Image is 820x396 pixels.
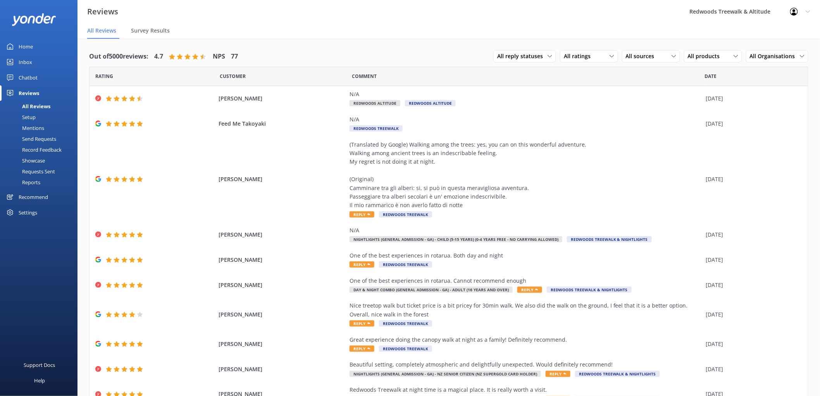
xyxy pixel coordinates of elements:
div: Settings [19,205,37,220]
div: Requests Sent [5,166,55,177]
a: All Reviews [5,101,78,112]
span: Redwoods Treewalk [379,320,432,327]
div: [DATE] [706,230,798,239]
a: Showcase [5,155,78,166]
div: One of the best experiences in rotarua. Cannot recommend enough [350,277,702,285]
span: [PERSON_NAME] [219,94,346,103]
div: All Reviews [5,101,50,112]
span: [PERSON_NAME] [219,256,346,264]
div: Help [34,373,45,388]
span: Redwoods Treewalk [379,261,432,268]
div: Record Feedback [5,144,62,155]
div: N/A [350,115,702,124]
span: All Organisations [750,52,800,61]
span: Redwoods Treewalk & Nightlights [575,371,660,377]
span: All reply statuses [497,52,548,61]
span: Reply [350,211,374,218]
span: Date [95,73,113,80]
span: [PERSON_NAME] [219,281,346,289]
span: Feed Me Takoyaki [219,119,346,128]
span: Date [705,73,717,80]
span: Redwoods Treewalk [350,125,403,131]
img: yonder-white-logo.png [12,13,56,26]
h4: Out of 5000 reviews: [89,52,148,62]
span: Redwoods Treewalk [379,346,432,352]
h4: 77 [231,52,238,62]
div: One of the best experiences in rotarua. Both day and night [350,251,702,260]
span: [PERSON_NAME] [219,365,346,374]
div: Inbox [19,54,32,70]
div: [DATE] [706,365,798,374]
span: Redwoods Altitude [405,100,456,106]
div: Beautiful setting, completely atmospheric and delightfully unexpected. Would definitely recommend! [350,360,702,369]
div: Send Requests [5,133,56,144]
span: Reply [350,261,374,268]
span: Nightlights (General Admission - GA) - Child (5-15 years) (0-4 years free - no carrying allowed) [350,236,562,242]
div: (Translated by Google) Walking among the trees: yes, you can on this wonderful adventure. Walking... [350,140,702,210]
div: [DATE] [706,119,798,128]
span: Redwoods Treewalk [379,211,432,218]
h4: 4.7 [154,52,163,62]
a: Mentions [5,123,78,133]
span: Reply [517,287,542,293]
div: Setup [5,112,36,123]
span: Redwoods Treewalk & Nightlights [547,287,632,293]
a: Record Feedback [5,144,78,155]
div: [DATE] [706,256,798,264]
span: Reply [546,371,570,377]
span: [PERSON_NAME] [219,310,346,319]
div: Great experience doing the canopy walk at night as a family! Definitely recommend. [350,335,702,344]
a: Requests Sent [5,166,78,177]
div: Mentions [5,123,44,133]
div: Showcase [5,155,45,166]
span: All products [688,52,725,61]
div: [DATE] [706,281,798,289]
span: Nightlights (General Admission - GA) - NZ Senior Citizen (NZ SuperGold Card Holder) [350,371,541,377]
div: Reports [5,177,40,188]
a: Setup [5,112,78,123]
div: [DATE] [706,94,798,103]
div: Redwoods Treewalk at night time is a magical place. It is really worth a visit. [350,386,702,394]
div: [DATE] [706,175,798,183]
span: [PERSON_NAME] [219,230,346,239]
h3: Reviews [87,5,118,18]
span: Question [352,73,377,80]
div: [DATE] [706,340,798,348]
h4: NPS [213,52,225,62]
div: N/A [350,90,702,99]
span: Day & Night Combo (General Admission - GA) - Adult (16 years and over) [350,287,513,293]
div: Support Docs [24,357,55,373]
div: N/A [350,226,702,235]
span: Reply [350,346,374,352]
span: Redwoods Treewalk & Nightlights [567,236,652,242]
div: Recommend [19,189,48,205]
span: Survey Results [131,27,170,35]
span: All ratings [564,52,595,61]
span: Date [220,73,246,80]
div: Nice treetop walk but ticket price is a bit pricey for 30min walk. We also did the walk on the gr... [350,301,702,319]
span: [PERSON_NAME] [219,340,346,348]
span: Reply [350,320,374,327]
div: [DATE] [706,310,798,319]
a: Send Requests [5,133,78,144]
div: Reviews [19,85,39,101]
span: All Reviews [87,27,116,35]
div: Chatbot [19,70,38,85]
span: All sources [626,52,659,61]
a: Reports [5,177,78,188]
div: Home [19,39,33,54]
span: Redwoods Altitude [350,100,400,106]
span: [PERSON_NAME] [219,175,346,183]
